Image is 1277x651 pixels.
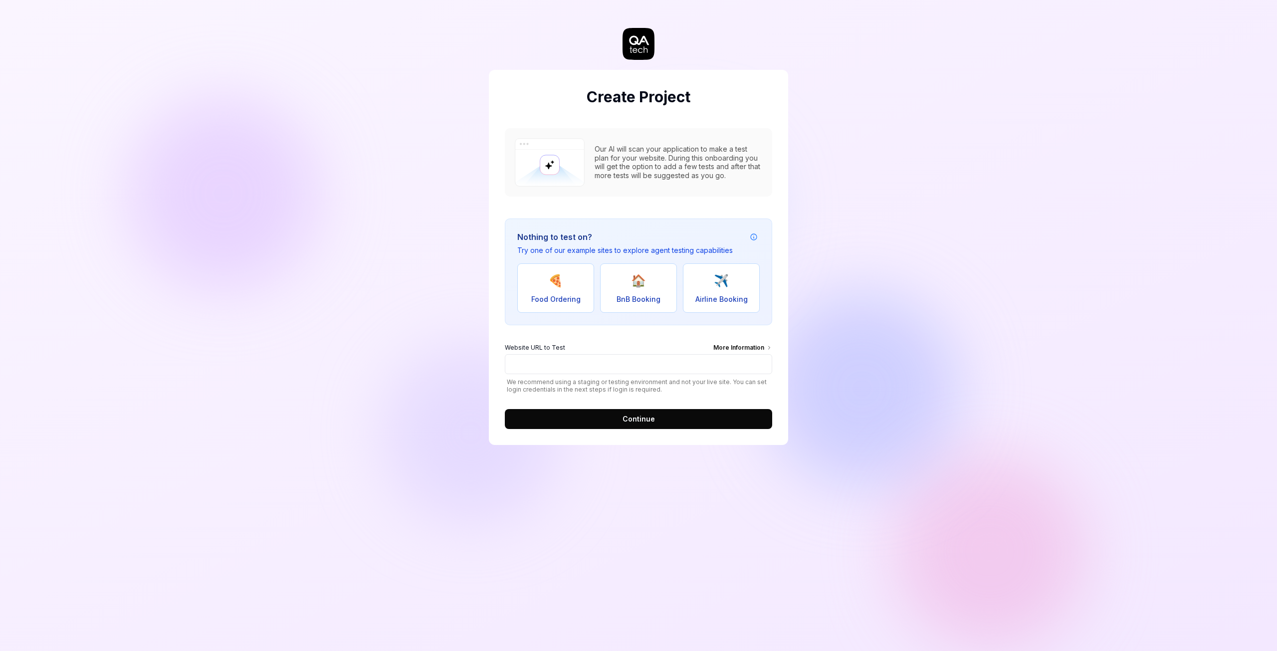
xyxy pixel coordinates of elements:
span: 🍕 [548,272,563,290]
h2: Create Project [505,86,772,108]
button: 🍕Food Ordering [517,263,594,313]
input: Website URL to TestMore Information [505,354,772,374]
span: BnB Booking [617,294,660,304]
button: 🏠BnB Booking [600,263,677,313]
p: Try one of our example sites to explore agent testing capabilities [517,245,733,255]
span: Food Ordering [531,294,581,304]
button: Example attribution information [748,231,760,243]
div: Our AI will scan your application to make a test plan for your website. During this onboarding yo... [595,145,762,180]
div: More Information [713,343,772,354]
span: We recommend using a staging or testing environment and not your live site. You can set login cre... [505,378,772,393]
span: Continue [623,414,655,424]
h3: Nothing to test on? [517,231,733,243]
button: ✈️Airline Booking [683,263,760,313]
span: Airline Booking [695,294,748,304]
span: 🏠 [631,272,646,290]
button: Continue [505,409,772,429]
span: ✈️ [714,272,729,290]
span: Website URL to Test [505,343,565,354]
